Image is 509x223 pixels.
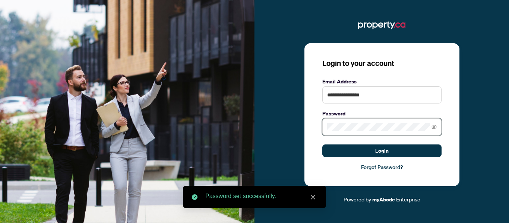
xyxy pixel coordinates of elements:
[322,77,442,86] label: Email Address
[358,19,405,31] img: ma-logo
[309,193,317,201] a: Close
[310,195,316,200] span: close
[322,109,442,118] label: Password
[372,195,395,204] a: myAbode
[396,196,420,203] span: Enterprise
[322,163,442,171] a: Forgot Password?
[344,196,371,203] span: Powered by
[431,124,437,130] span: eye-invisible
[375,145,389,157] span: Login
[322,144,442,157] button: Login
[322,58,442,69] h3: Login to your account
[192,194,197,200] span: check-circle
[205,192,317,201] div: Password set successfully.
